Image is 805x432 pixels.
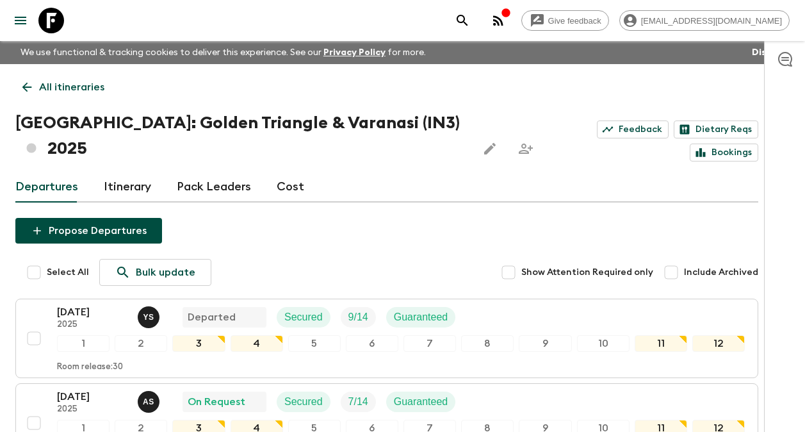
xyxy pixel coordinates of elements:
[277,172,304,203] a: Cost
[521,266,653,279] span: Show Attention Required only
[477,136,503,162] button: Edit this itinerary
[57,362,123,372] p: Room release: 30
[341,307,376,328] div: Trip Fill
[177,172,251,203] a: Pack Leaders
[348,394,368,410] p: 7 / 14
[115,335,167,352] div: 2
[521,10,609,31] a: Give feedback
[461,335,514,352] div: 8
[288,335,341,352] div: 5
[277,392,330,412] div: Secured
[513,136,539,162] span: Share this itinerary
[749,44,790,62] button: Dismiss
[341,392,376,412] div: Trip Fill
[15,299,758,378] button: [DATE]2025Yashvardhan Singh ShekhawatDepartedSecuredTrip FillGuaranteed123456789101112Room releas...
[541,16,608,26] span: Give feedback
[394,394,448,410] p: Guaranteed
[231,335,283,352] div: 4
[57,389,127,404] p: [DATE]
[99,259,211,286] a: Bulk update
[403,335,456,352] div: 7
[284,394,323,410] p: Secured
[138,391,162,413] button: AS
[692,335,745,352] div: 12
[188,394,245,410] p: On Request
[15,74,111,100] a: All itineraries
[138,395,162,405] span: Arjun Singh Deora
[635,335,687,352] div: 11
[138,310,162,320] span: Yashvardhan Singh Shekhawat
[619,10,790,31] div: [EMAIL_ADDRESS][DOMAIN_NAME]
[15,41,431,64] p: We use functional & tracking cookies to deliver this experience. See our for more.
[284,310,323,325] p: Secured
[143,397,154,407] p: A S
[674,120,758,138] a: Dietary Reqs
[690,144,758,162] a: Bookings
[323,48,386,57] a: Privacy Policy
[519,335,571,352] div: 9
[8,8,33,33] button: menu
[188,310,236,325] p: Departed
[172,335,225,352] div: 3
[57,404,127,415] p: 2025
[57,320,127,330] p: 2025
[15,110,467,162] h1: [GEOGRAPHIC_DATA]: Golden Triangle & Varanasi (IN3) 2025
[136,265,195,280] p: Bulk update
[634,16,789,26] span: [EMAIL_ADDRESS][DOMAIN_NAME]
[15,218,162,244] button: Propose Departures
[57,335,110,352] div: 1
[47,266,89,279] span: Select All
[348,310,368,325] p: 9 / 14
[394,310,448,325] p: Guaranteed
[39,79,104,95] p: All itineraries
[277,307,330,328] div: Secured
[597,120,669,138] a: Feedback
[346,335,398,352] div: 6
[577,335,630,352] div: 10
[684,266,758,279] span: Include Archived
[15,172,78,203] a: Departures
[104,172,151,203] a: Itinerary
[57,304,127,320] p: [DATE]
[450,8,475,33] button: search adventures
